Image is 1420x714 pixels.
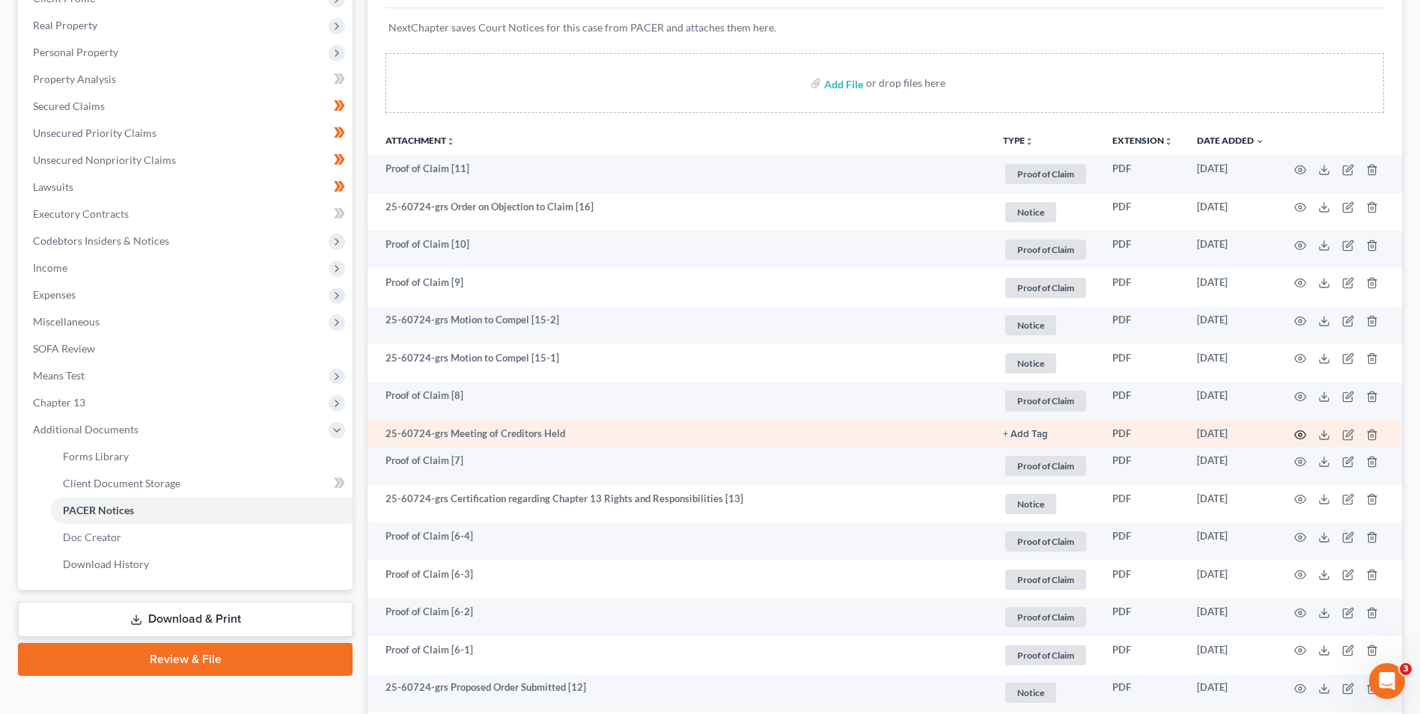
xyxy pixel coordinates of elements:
[1100,420,1185,447] td: PDF
[21,201,353,228] a: Executory Contracts
[368,447,991,485] td: Proof of Claim [7]
[368,307,991,345] td: 25-60724-grs Motion to Compel [15-2]
[63,531,121,543] span: Doc Creator
[1100,269,1185,307] td: PDF
[368,155,991,193] td: Proof of Claim [11]
[1003,643,1088,668] a: Proof of Claim
[866,76,945,91] div: or drop files here
[1003,200,1088,225] a: Notice
[1003,162,1088,186] a: Proof of Claim
[1185,485,1276,523] td: [DATE]
[1112,135,1173,146] a: Extensionunfold_more
[1197,135,1264,146] a: Date Added expand_more
[1185,561,1276,599] td: [DATE]
[1003,680,1088,705] a: Notice
[1005,494,1056,514] span: Notice
[51,497,353,524] a: PACER Notices
[33,207,129,220] span: Executory Contracts
[1100,485,1185,523] td: PDF
[33,153,176,166] span: Unsecured Nonpriority Claims
[1003,605,1088,629] a: Proof of Claim
[388,20,1381,35] p: NextChapter saves Court Notices for this case from PACER and attaches them here.
[33,234,169,247] span: Codebtors Insiders & Notices
[1100,155,1185,193] td: PDF
[1005,164,1086,184] span: Proof of Claim
[1164,137,1173,146] i: unfold_more
[1100,674,1185,713] td: PDF
[1185,636,1276,674] td: [DATE]
[1185,193,1276,231] td: [DATE]
[1005,353,1056,373] span: Notice
[18,643,353,676] a: Review & File
[1003,237,1088,262] a: Proof of Claim
[1005,645,1086,665] span: Proof of Claim
[1100,307,1185,345] td: PDF
[33,315,100,328] span: Miscellaneous
[1100,598,1185,636] td: PDF
[1185,307,1276,345] td: [DATE]
[1100,522,1185,561] td: PDF
[1005,202,1056,222] span: Notice
[1100,561,1185,599] td: PDF
[1005,607,1086,627] span: Proof of Claim
[386,135,455,146] a: Attachmentunfold_more
[1003,427,1088,441] a: + Add Tag
[1025,137,1034,146] i: unfold_more
[1255,137,1264,146] i: expand_more
[51,443,353,470] a: Forms Library
[33,369,85,382] span: Means Test
[21,66,353,93] a: Property Analysis
[1005,239,1086,260] span: Proof of Claim
[1005,683,1056,703] span: Notice
[33,73,116,85] span: Property Analysis
[368,231,991,269] td: Proof of Claim [10]
[1185,155,1276,193] td: [DATE]
[368,598,991,636] td: Proof of Claim [6-2]
[1185,447,1276,485] td: [DATE]
[21,93,353,120] a: Secured Claims
[1003,454,1088,478] a: Proof of Claim
[1003,567,1088,592] a: Proof of Claim
[368,344,991,382] td: 25-60724-grs Motion to Compel [15-1]
[1100,344,1185,382] td: PDF
[1185,382,1276,421] td: [DATE]
[1400,663,1412,675] span: 3
[1005,570,1086,590] span: Proof of Claim
[1185,598,1276,636] td: [DATE]
[368,269,991,307] td: Proof of Claim [9]
[1100,447,1185,485] td: PDF
[1003,275,1088,300] a: Proof of Claim
[1003,136,1034,146] button: TYPEunfold_more
[33,180,73,193] span: Lawsuits
[63,450,129,463] span: Forms Library
[1003,313,1088,338] a: Notice
[1005,278,1086,298] span: Proof of Claim
[368,485,991,523] td: 25-60724-grs Certification regarding Chapter 13 Rights and Responsibilities [13]
[368,636,991,674] td: Proof of Claim [6-1]
[1003,492,1088,516] a: Notice
[1003,430,1048,439] button: + Add Tag
[1003,388,1088,413] a: Proof of Claim
[18,602,353,637] a: Download & Print
[368,522,991,561] td: Proof of Claim [6-4]
[51,470,353,497] a: Client Document Storage
[368,382,991,421] td: Proof of Claim [8]
[21,174,353,201] a: Lawsuits
[1005,315,1056,335] span: Notice
[368,561,991,599] td: Proof of Claim [6-3]
[1100,382,1185,421] td: PDF
[1003,529,1088,554] a: Proof of Claim
[21,147,353,174] a: Unsecured Nonpriority Claims
[1185,344,1276,382] td: [DATE]
[368,674,991,713] td: 25-60724-grs Proposed Order Submitted [12]
[1005,456,1086,476] span: Proof of Claim
[1100,193,1185,231] td: PDF
[1005,531,1086,552] span: Proof of Claim
[63,477,180,489] span: Client Document Storage
[33,19,97,31] span: Real Property
[1005,391,1086,411] span: Proof of Claim
[33,100,105,112] span: Secured Claims
[33,396,85,409] span: Chapter 13
[21,335,353,362] a: SOFA Review
[33,126,156,139] span: Unsecured Priority Claims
